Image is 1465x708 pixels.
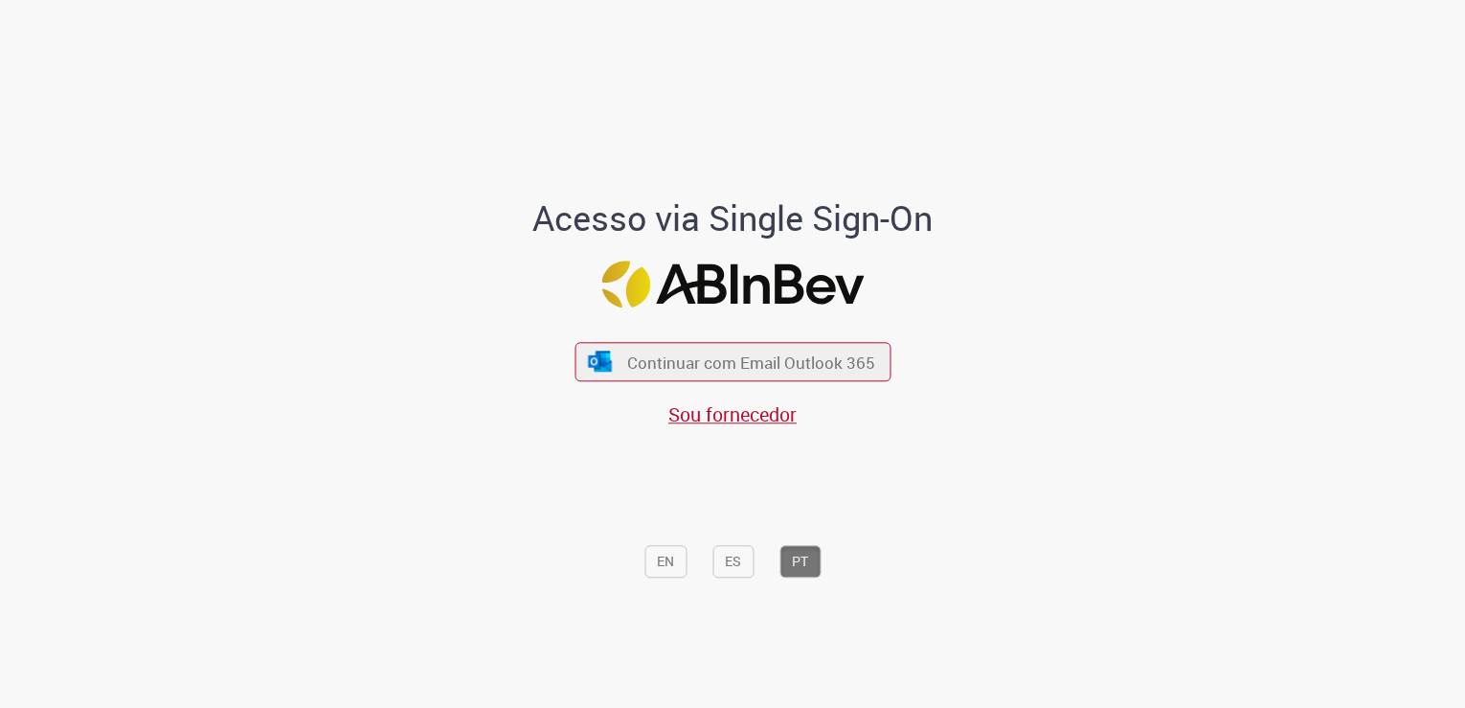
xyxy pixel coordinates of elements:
[668,401,797,427] a: Sou fornecedor
[587,352,614,372] img: ícone Azure/Microsoft 360
[627,351,875,373] span: Continuar com Email Outlook 365
[712,545,754,578] button: ES
[467,200,999,239] h1: Acesso via Single Sign-On
[779,545,821,578] button: PT
[644,545,687,578] button: EN
[575,342,890,381] button: ícone Azure/Microsoft 360 Continuar com Email Outlook 365
[601,261,864,308] img: Logo ABInBev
